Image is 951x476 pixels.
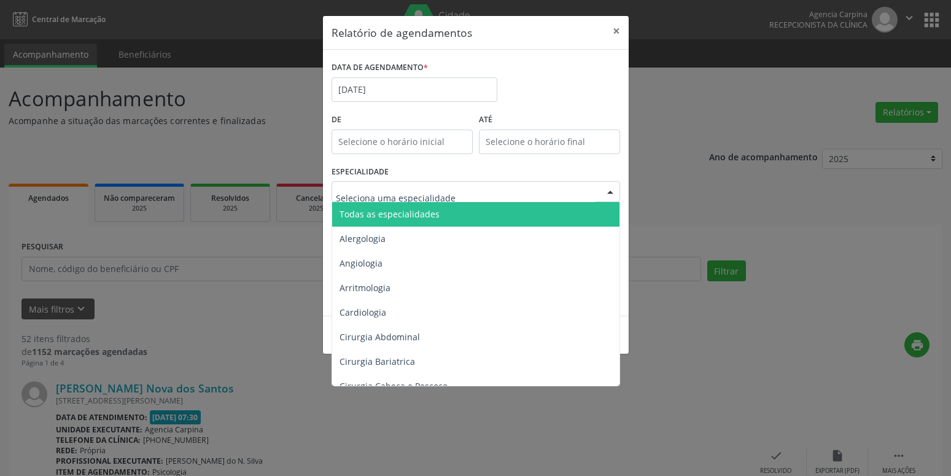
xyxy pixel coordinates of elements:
label: ATÉ [479,111,620,130]
input: Selecione o horário inicial [332,130,473,154]
span: Arritmologia [340,282,390,294]
span: Angiologia [340,257,382,269]
input: Seleciona uma especialidade [336,185,595,210]
h5: Relatório de agendamentos [332,25,472,41]
label: ESPECIALIDADE [332,163,389,182]
span: Cardiologia [340,306,386,318]
button: Close [604,16,629,46]
label: De [332,111,473,130]
span: Cirurgia Bariatrica [340,356,415,367]
span: Todas as especialidades [340,208,440,220]
input: Selecione uma data ou intervalo [332,77,497,102]
span: Alergologia [340,233,386,244]
label: DATA DE AGENDAMENTO [332,58,428,77]
span: Cirurgia Cabeça e Pescoço [340,380,448,392]
input: Selecione o horário final [479,130,620,154]
span: Cirurgia Abdominal [340,331,420,343]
